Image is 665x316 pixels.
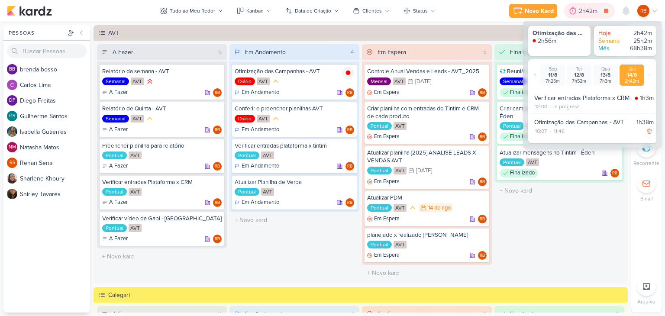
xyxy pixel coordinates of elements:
[568,78,590,84] div: 7h52m
[7,64,17,74] div: brenda bosso
[242,162,279,171] p: Em Andamento
[500,88,538,97] div: Finalizado
[345,198,354,207] div: Rogerio Bispo
[271,114,280,123] div: Prioridade Média
[626,29,652,37] div: 2h42m
[534,118,633,127] div: Otimização das Campanhas - AVT
[213,235,222,243] div: Responsável: Rogerio Bispo
[510,88,535,97] p: Finalizado
[598,29,624,37] div: Hoje
[102,178,222,186] div: Verificar entradas Plataforma x CRM
[102,224,127,232] div: Pontual
[235,88,279,97] div: Em Andamento
[215,128,220,132] p: RB
[7,142,17,152] div: Natasha Matos
[20,174,90,183] div: S h a r l e n e K h o u r y
[213,235,222,243] div: Rogerio Bispo
[129,152,142,159] div: AVT
[215,237,220,242] p: RB
[215,91,220,95] p: RB
[7,189,17,199] img: Shirley Tavares
[478,251,487,260] div: Rogerio Bispo
[500,122,524,130] div: Pontual
[480,180,485,184] p: RB
[20,112,90,121] div: G u i l h e r m e S a n t o s
[553,127,565,135] div: 11:46
[408,203,417,212] div: Prioridade Média
[510,169,535,177] p: Finalizado
[393,77,406,85] div: AVT
[9,145,16,150] p: NM
[640,195,653,203] p: Email
[10,161,15,165] p: RS
[621,66,642,72] div: Qui
[215,164,220,169] p: RB
[345,88,354,97] div: Responsável: Rogerio Bispo
[394,204,407,212] div: AVT
[621,72,642,78] div: 14/8
[102,68,222,75] div: Relatório da semana - AVT
[20,158,90,168] div: R e n a n S e n a
[542,72,563,78] div: 11/8
[261,188,274,196] div: AVT
[261,152,274,159] div: AVT
[367,68,487,75] div: Controle Anual Vendas e Leads - AVT_2025
[102,88,128,97] div: A Fazer
[480,254,485,258] p: RB
[533,39,536,42] img: tracking
[553,103,580,110] div: in progress
[20,190,90,199] div: S h i r l e y T a v a r e s
[347,201,352,205] p: RB
[102,126,128,134] div: A Fazer
[257,77,270,85] div: AVT
[598,45,624,52] div: Mês
[636,118,654,127] div: 1h38m
[367,77,391,85] div: Mensal
[367,231,487,239] div: planejado x realizado Éden
[640,7,647,15] p: RB
[534,94,631,103] div: Verificar entradas Plataforma x CRM
[145,77,154,86] div: Prioridade Alta
[367,177,400,186] div: Em Espera
[367,167,392,174] div: Pontual
[610,169,619,177] div: Rogerio Bispo
[109,126,128,134] p: A Fazer
[635,97,638,100] img: tracking
[416,168,432,174] div: [DATE]
[9,98,15,103] p: DF
[526,158,539,166] div: AVT
[113,48,133,57] div: A Fazer
[345,162,354,171] div: Rogerio Bispo
[480,91,485,95] p: RB
[367,105,487,120] div: Criar planilha com entradas do Tintim e CRM de cada produto
[213,162,222,171] div: Rogerio Bispo
[7,95,17,106] div: Diego Freitas
[595,66,616,72] div: Qua
[394,122,407,130] div: AVT
[595,72,616,78] div: 13/8
[637,5,649,17] div: Rogerio Bispo
[20,81,90,90] div: C a r l o s L i m a
[367,251,400,260] div: Em Espera
[271,77,280,86] div: Prioridade Média
[102,215,222,222] div: Verificar vídeo da Gabi - Cachoeira
[367,122,392,130] div: Pontual
[102,162,128,171] div: A Fazer
[534,103,548,110] div: 12:00
[568,66,590,72] div: Ter
[7,126,17,137] img: Isabella Gutierres
[478,177,487,186] div: Rogerio Bispo
[579,6,600,16] div: 2h42m
[478,88,487,97] div: Responsável: Rogerio Bispo
[347,91,352,95] p: RB
[235,126,279,134] div: Em Andamento
[7,44,87,58] input: Buscar Pessoas
[496,184,623,197] input: + Novo kard
[548,103,553,110] div: -
[129,224,142,232] div: AVT
[510,48,537,57] div: Finalizado
[131,77,144,85] div: AVT
[345,162,354,171] div: Responsável: Rogerio Bispo
[626,37,652,45] div: 25h2m
[235,77,255,85] div: Diário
